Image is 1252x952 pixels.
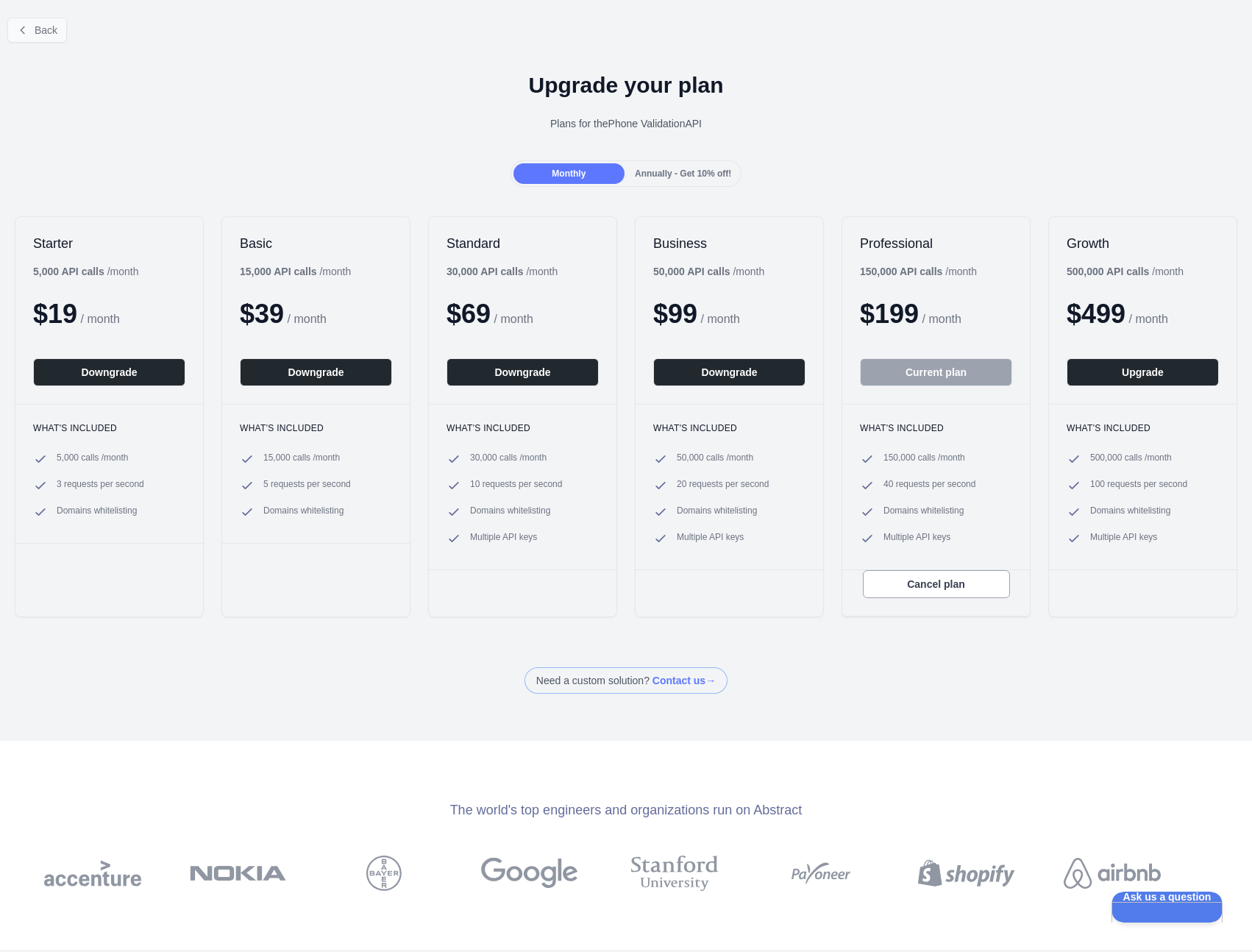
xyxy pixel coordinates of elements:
div: / month [860,264,977,279]
b: 150,000 API calls [860,266,942,277]
h2: Standard [447,235,599,252]
iframe: Help Scout Beacon - Open [1111,892,1223,923]
b: 30,000 API calls [447,266,524,277]
h2: Professional [860,235,1012,252]
b: 50,000 API calls [653,266,730,277]
div: / month [447,264,558,279]
h2: Business [653,235,805,252]
div: / month [653,264,764,279]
